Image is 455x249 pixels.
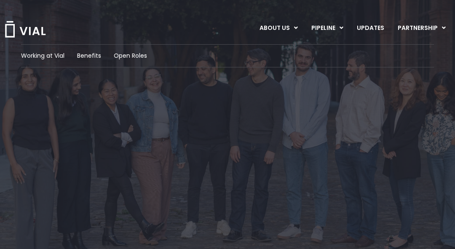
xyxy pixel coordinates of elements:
[391,21,452,35] a: PARTNERSHIPMenu Toggle
[305,21,350,35] a: PIPELINEMenu Toggle
[253,21,304,35] a: ABOUT USMenu Toggle
[21,51,64,60] a: Working at Vial
[77,51,101,60] a: Benefits
[350,21,391,35] a: UPDATES
[4,21,46,37] img: Vial Logo
[114,51,147,60] a: Open Roles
